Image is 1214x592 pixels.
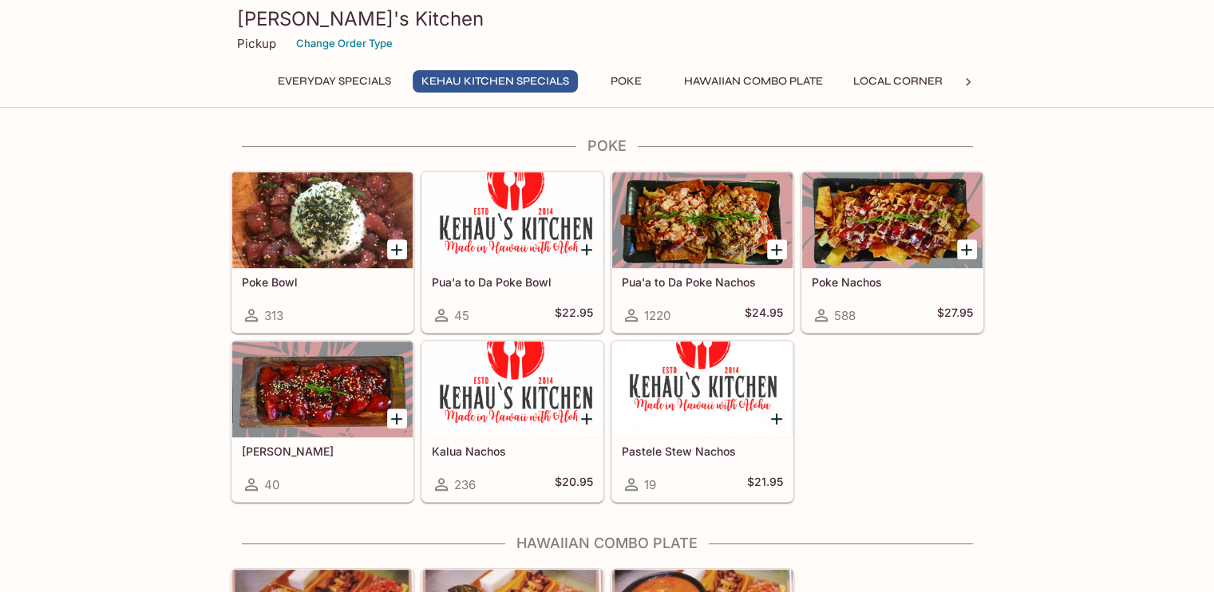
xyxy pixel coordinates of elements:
h5: Pua'a to Da Poke Nachos [622,275,783,289]
p: Pickup [237,36,276,51]
a: Kalua Nachos236$20.95 [421,341,603,502]
button: Hawaiian Combo Plate [675,70,832,93]
button: Add Pua'a to Da Poke Bowl [577,239,597,259]
a: Pua'a to Da Poke Bowl45$22.95 [421,172,603,333]
h5: Poke Nachos [812,275,973,289]
div: Poke Nachos [802,172,983,268]
h5: $22.95 [555,306,593,325]
button: Everyday Specials [269,70,400,93]
button: Add Ahi Poke [387,408,407,428]
div: Pastele Stew Nachos [612,341,793,437]
h5: $20.95 [555,475,593,494]
div: Ahi Poke [232,341,413,437]
h5: $21.95 [747,475,783,494]
span: 40 [264,477,279,492]
span: 588 [834,308,856,323]
span: 313 [264,308,283,323]
h5: Kalua Nachos [432,444,593,458]
h4: Hawaiian Combo Plate [231,535,984,552]
h5: Poke Bowl [242,275,403,289]
button: Poke [591,70,662,93]
a: Pua'a to Da Poke Nachos1220$24.95 [611,172,793,333]
button: Add Kalua Nachos [577,408,597,428]
h5: Pastele Stew Nachos [622,444,783,458]
div: Poke Bowl [232,172,413,268]
button: Add Pua'a to Da Poke Nachos [767,239,787,259]
button: Add Poke Bowl [387,239,407,259]
span: 236 [454,477,476,492]
h5: $27.95 [937,306,973,325]
span: 1220 [644,308,670,323]
a: Poke Bowl313 [231,172,413,333]
button: Add Poke Nachos [957,239,977,259]
div: Pua'a to Da Poke Nachos [612,172,793,268]
h4: Poke [231,137,984,155]
a: [PERSON_NAME]40 [231,341,413,502]
div: Kalua Nachos [422,341,603,437]
button: Local Corner [844,70,951,93]
h5: $24.95 [745,306,783,325]
button: Kehau Kitchen Specials [413,70,578,93]
span: 45 [454,308,469,323]
a: Poke Nachos588$27.95 [801,172,983,333]
button: Add Pastele Stew Nachos [767,408,787,428]
span: 19 [644,477,656,492]
h3: [PERSON_NAME]'s Kitchen [237,6,978,31]
div: Pua'a to Da Poke Bowl [422,172,603,268]
button: Change Order Type [289,31,400,56]
a: Pastele Stew Nachos19$21.95 [611,341,793,502]
h5: [PERSON_NAME] [242,444,403,458]
h5: Pua'a to Da Poke Bowl [432,275,593,289]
